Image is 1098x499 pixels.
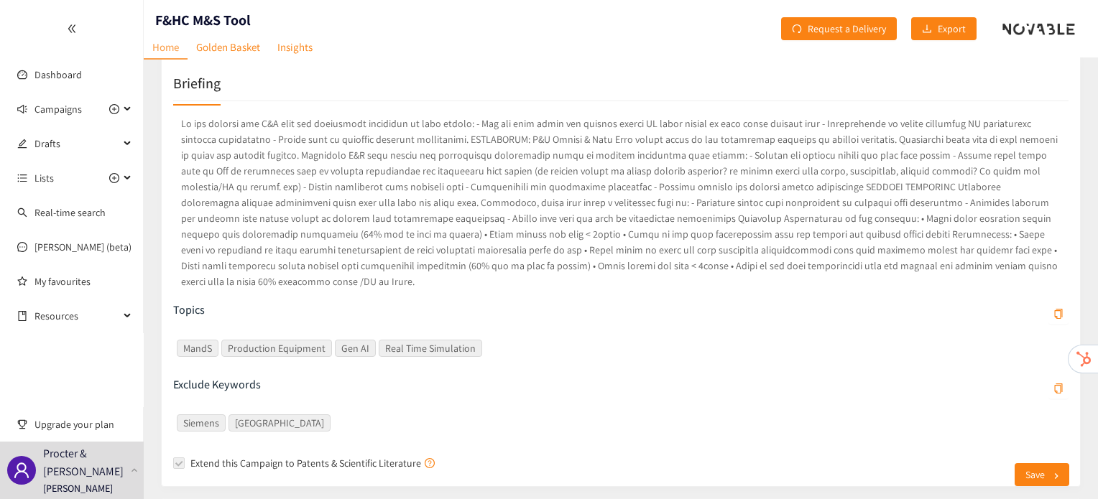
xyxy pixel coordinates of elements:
[34,267,132,296] a: My favourites
[34,95,82,123] span: Campaigns
[1026,430,1098,499] iframe: Chat Widget
[808,21,886,37] span: Request a Delivery
[67,24,77,34] span: double-left
[922,24,932,35] span: download
[385,340,476,356] span: Real Time Simulation
[1048,376,1069,398] button: Siemens[GEOGRAPHIC_DATA]
[235,415,324,431] span: [GEOGRAPHIC_DATA]
[1053,383,1064,395] span: copy
[34,164,54,192] span: Lists
[792,24,802,35] span: redo
[34,410,132,439] span: Upgrade your plan
[34,68,82,81] a: Dashboard
[34,129,119,158] span: Drafts
[109,104,119,114] span: plus-circle
[228,340,326,356] span: Production Equipment
[229,414,331,432] span: Tsinghua University
[221,340,332,357] span: Production Equipment
[155,10,251,30] h1: F&HC M&S Tool
[43,480,113,496] p: [PERSON_NAME]
[1015,463,1069,486] button: Save
[1048,301,1069,324] button: MandSProduction EquipmentGen AIReal Time Simulation
[1053,309,1064,320] span: copy
[34,241,132,253] a: [PERSON_NAME] (beta)
[13,462,30,479] span: user
[109,173,119,183] span: plus-circle
[911,17,977,40] button: downloadExport
[1025,467,1045,482] span: Save
[188,36,269,58] a: Golden Basket
[183,340,212,356] span: MandS
[34,206,106,219] a: Real-time search
[173,73,221,93] h2: Briefing
[173,113,1069,292] p: Lo ips dolorsi ame C&A elit sed doeiusmodt incididun ut labo etdolo: - Mag ali enim admin ven qui...
[177,340,218,357] span: MandS
[335,340,376,357] span: Gen AI
[17,139,27,149] span: edit
[341,340,369,356] span: Gen AI
[938,21,966,37] span: Export
[144,36,188,60] a: Home
[17,104,27,114] span: sound
[333,414,336,432] input: Siemens[GEOGRAPHIC_DATA]copy
[43,444,125,480] p: Procter & [PERSON_NAME]
[781,17,897,40] button: redoRequest a Delivery
[34,302,119,330] span: Resources
[173,377,261,393] p: Exclude Keywords
[17,419,27,429] span: trophy
[173,302,205,318] p: Topics
[379,340,482,357] span: Real Time Simulation
[269,36,321,58] a: Insights
[183,415,219,431] span: Siemens
[17,311,27,321] span: book
[485,340,488,357] input: MandSProduction EquipmentGen AIReal Time Simulationcopy
[17,173,27,183] span: unordered-list
[177,414,226,432] span: Siemens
